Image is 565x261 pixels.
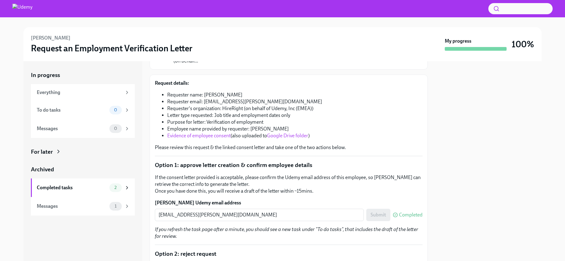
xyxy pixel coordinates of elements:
[31,101,135,119] a: To do tasks0
[167,92,423,98] li: Requester name: [PERSON_NAME]
[12,4,32,14] img: Udemy
[267,133,308,139] a: Google Drive folder
[31,165,135,173] a: Archived
[167,112,423,119] li: Letter type requested: Job title and employment dates only
[167,132,423,139] li: (also uploaded to )
[31,148,53,156] div: For later
[31,71,135,79] a: In progress
[155,161,423,169] p: Option 1: approve letter creation & confirm employee details
[31,35,70,41] h6: [PERSON_NAME]
[31,197,135,216] a: Messages1
[445,38,471,45] strong: My progress
[155,199,423,206] label: [PERSON_NAME] Udemy email address
[31,84,135,101] a: Everything
[31,178,135,197] a: Completed tasks2
[37,203,107,210] div: Messages
[31,119,135,138] a: Messages0
[512,39,534,50] h3: 100%
[110,126,121,131] span: 0
[155,144,423,151] p: Please review this request & the linked consent letter and take one of the two actions below.
[155,209,364,221] input: Enter their work email address
[111,185,120,190] span: 2
[167,119,423,126] li: Purpose for letter: Verification of employment
[167,98,423,105] li: Requester email: [EMAIL_ADDRESS][PERSON_NAME][DOMAIN_NAME]
[37,125,107,132] div: Messages
[31,43,193,54] h3: Request an Employment Verification Letter
[31,148,135,156] a: For later
[110,108,121,112] span: 0
[155,226,418,239] em: If you refresh the task page after a minute, you should see a new task under "To do tasks", that ...
[155,80,189,86] strong: Request details:
[37,89,122,96] div: Everything
[37,184,107,191] div: Completed tasks
[167,126,423,132] li: Employee name provided by requester: [PERSON_NAME]
[155,174,423,195] p: If the consent letter provided is acceptable, please confirm the Udemy email address of this empl...
[167,133,231,139] a: Evidence of employee consent
[399,212,423,217] span: Completed
[37,107,107,113] div: To do tasks
[155,250,423,258] p: Option 2: reject request
[167,105,423,112] li: Requester's organization: HireRight (on behalf of Udemy, Inc (EMEA))
[111,204,120,208] span: 1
